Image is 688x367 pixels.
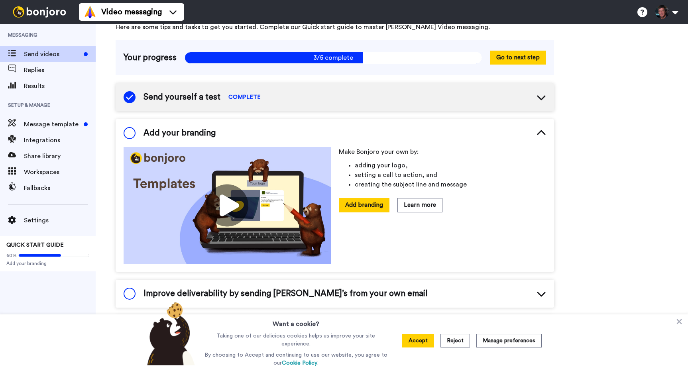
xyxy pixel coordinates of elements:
span: QUICK START GUIDE [6,242,64,248]
span: Send videos [24,49,81,59]
button: Add branding [339,198,389,212]
button: Reject [440,334,470,347]
span: 60% [6,252,17,259]
span: Improve deliverability by sending [PERSON_NAME]’s from your own email [143,288,428,300]
span: Add your branding [6,260,89,267]
button: Learn more [397,198,442,212]
p: By choosing to Accept and continuing to use our website, you agree to our . [202,351,389,367]
button: Manage preferences [476,334,542,347]
img: bear-with-cookie.png [140,302,199,365]
img: vm-color.svg [84,6,96,18]
a: Cookie Policy [282,360,317,366]
img: cf57bf495e0a773dba654a4906436a82.jpg [124,147,331,264]
span: Here are some tips and tasks to get you started. Complete our Quick start guide to master [PERSON... [116,22,554,32]
span: Your progress [124,52,177,64]
span: Share library [24,151,96,161]
img: bj-logo-header-white.svg [10,6,69,18]
span: Settings [24,216,96,225]
span: Send yourself a test [143,91,220,103]
span: Results [24,81,96,91]
li: adding your logo, [355,161,546,170]
li: creating the subject line and message [355,180,546,189]
span: Message template [24,120,81,129]
span: 3/5 complete [185,52,482,64]
h3: Want a cookie? [273,314,319,329]
button: Accept [402,334,434,347]
span: Integrations [24,135,96,145]
p: Taking one of our delicious cookies helps us improve your site experience. [202,332,389,348]
span: Add your branding [143,127,216,139]
span: COMPLETE [228,93,261,101]
span: Replies [24,65,96,75]
p: Make Bonjoro your own by: [339,147,546,157]
button: Go to next step [490,51,546,65]
li: setting a call to action, and [355,170,546,180]
span: Video messaging [101,6,162,18]
span: Workspaces [24,167,96,177]
span: Fallbacks [24,183,96,193]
